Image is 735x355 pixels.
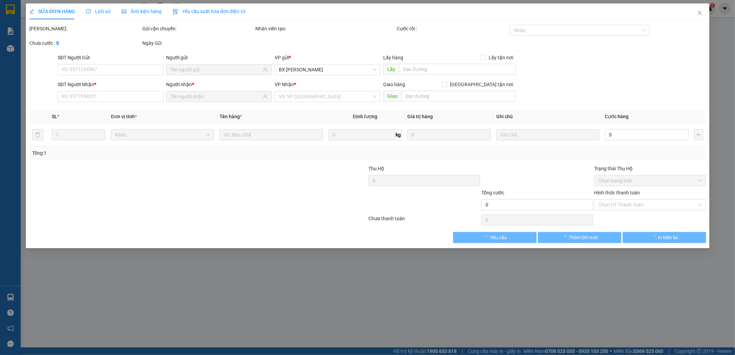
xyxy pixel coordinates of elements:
[263,94,268,99] span: user
[368,166,384,171] span: Thu Hộ
[166,81,272,88] div: Người nhận
[383,82,405,87] span: Giao hàng
[32,149,284,157] div: Tổng: 1
[407,114,433,119] span: Giá trị hàng
[122,9,126,14] span: picture
[697,10,702,16] span: close
[29,9,75,14] span: SỬA ĐƠN HÀNG
[395,129,402,140] span: kg
[86,9,111,14] span: Lịch sử
[496,129,599,140] input: Ghi Chú
[650,235,658,240] span: loading
[594,190,640,195] label: Hình thức thanh toán
[255,25,395,32] div: Nhân viên tạo:
[605,114,629,119] span: Cước hàng
[490,234,507,241] span: Yêu cầu
[122,9,162,14] span: Ảnh kiện hàng
[58,54,163,61] div: SĐT Người Gửi
[658,234,678,241] span: In biên lai
[481,190,504,195] span: Tổng cước
[86,9,91,14] span: clock-circle
[368,215,481,227] div: Chưa thanh toán
[453,232,536,243] button: Yêu cầu
[598,175,702,186] span: Chọn trạng thái
[170,93,262,100] input: Tên người nhận
[561,235,569,240] span: loading
[447,81,516,88] span: [GEOGRAPHIC_DATA] tận nơi
[220,114,242,119] span: Tên hàng
[173,9,245,14] span: Yêu cầu xuất hóa đơn điện tử
[142,39,254,47] div: Ngày GD:
[690,3,709,23] button: Close
[482,235,490,240] span: loading
[29,39,141,47] div: Chưa cước :
[32,129,43,140] button: delete
[399,64,516,75] input: Dọc đường
[383,91,401,102] span: Giao
[29,25,141,32] div: [PERSON_NAME]:
[401,91,516,102] input: Dọc đường
[275,82,294,87] span: VP Nhận
[142,25,254,32] div: Gói vận chuyển:
[383,64,399,75] span: Lấy
[166,54,272,61] div: Người gửi
[538,232,621,243] button: Thêm ĐH mới
[52,114,57,119] span: SL
[594,165,706,172] div: Trạng thái Thu Hộ
[275,54,380,61] div: VP gửi
[493,110,602,123] th: Ghi chú
[569,234,598,241] span: Thêm ĐH mới
[111,114,137,119] span: Đơn vị tính
[220,129,323,140] input: VD: Bàn, Ghế
[173,9,178,14] img: icon
[56,40,59,46] b: 0
[396,25,508,32] div: Cước rồi :
[279,64,376,75] span: BX Phạm Văn Đồng
[353,114,377,119] span: Định lượng
[407,129,491,140] input: 0
[170,66,262,73] input: Tên người gửi
[383,55,403,60] span: Lấy hàng
[486,54,516,61] span: Lấy tận nơi
[694,129,703,140] button: plus
[622,232,706,243] button: In biên lai
[263,67,268,72] span: user
[115,130,210,140] span: Khác
[29,9,34,14] span: edit
[58,81,163,88] div: SĐT Người Nhận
